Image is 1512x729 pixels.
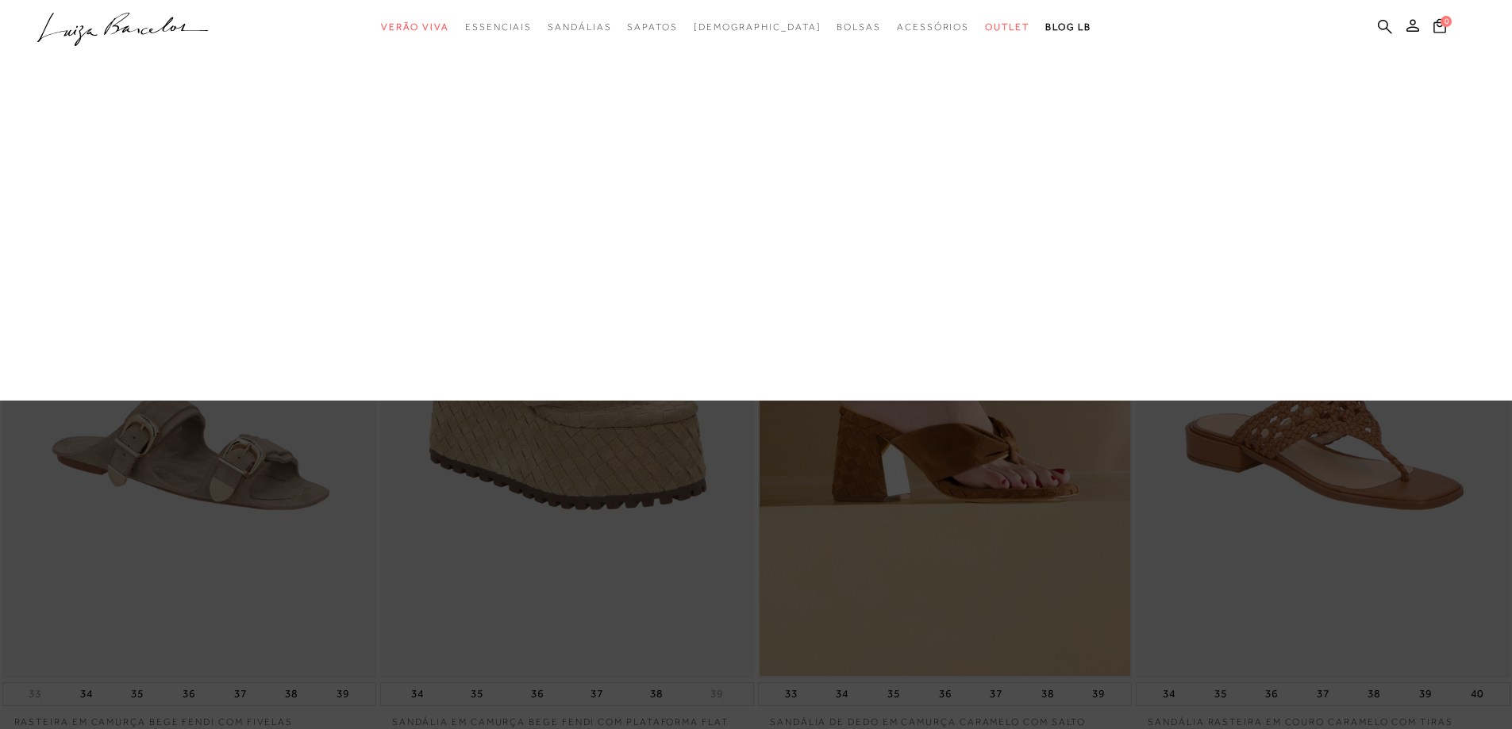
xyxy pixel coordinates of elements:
[837,21,881,33] span: Bolsas
[985,21,1029,33] span: Outlet
[548,13,611,42] a: categoryNavScreenReaderText
[381,21,449,33] span: Verão Viva
[1429,17,1451,39] button: 0
[1045,13,1091,42] a: BLOG LB
[694,13,821,42] a: noSubCategoriesText
[837,13,881,42] a: categoryNavScreenReaderText
[548,21,611,33] span: Sandálias
[897,21,969,33] span: Acessórios
[627,21,677,33] span: Sapatos
[381,13,449,42] a: categoryNavScreenReaderText
[627,13,677,42] a: categoryNavScreenReaderText
[465,13,532,42] a: categoryNavScreenReaderText
[465,21,532,33] span: Essenciais
[694,21,821,33] span: [DEMOGRAPHIC_DATA]
[1441,16,1452,27] span: 0
[1045,21,1091,33] span: BLOG LB
[897,13,969,42] a: categoryNavScreenReaderText
[985,13,1029,42] a: categoryNavScreenReaderText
